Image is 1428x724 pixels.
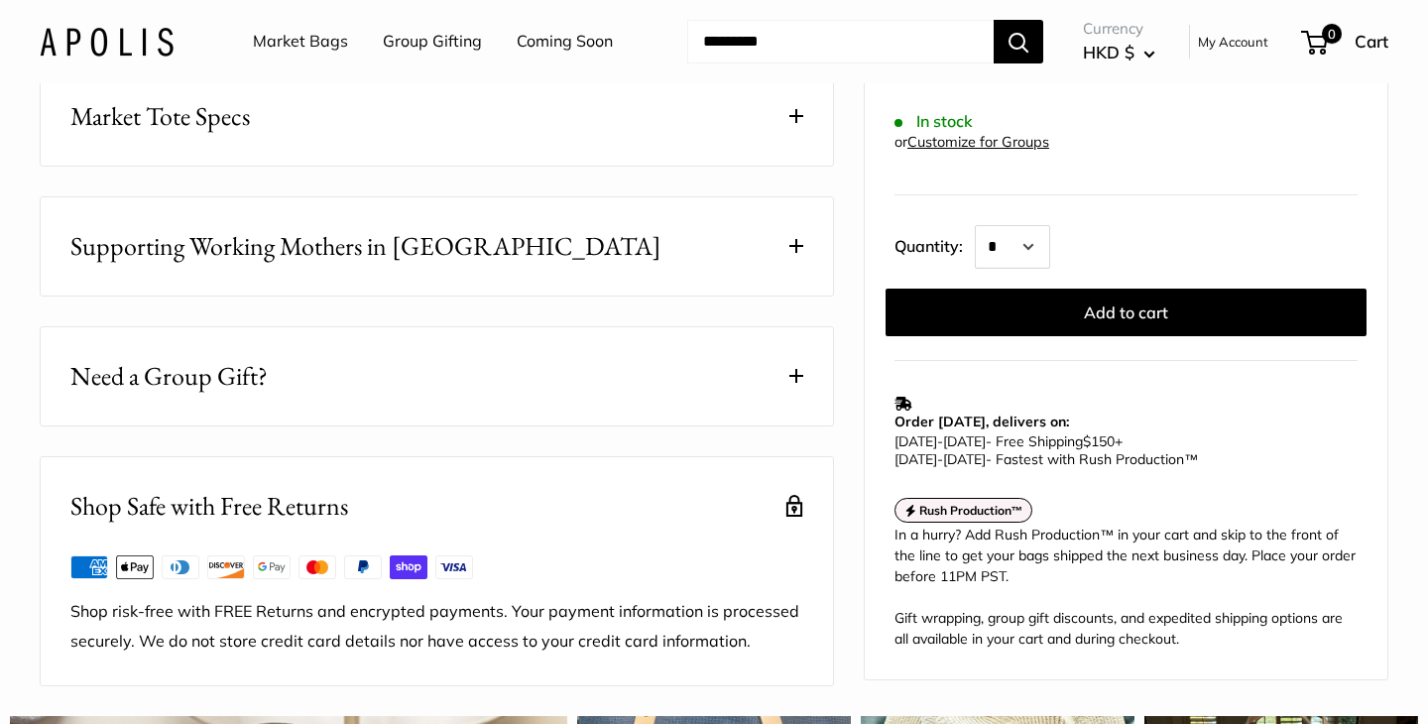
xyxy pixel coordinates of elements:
button: Need a Group Gift? [41,327,833,425]
span: - [937,432,943,450]
label: Quantity: [894,219,975,269]
input: Search... [687,20,994,63]
span: Need a Group Gift? [70,357,268,396]
a: Market Bags [253,27,348,57]
div: In a hurry? Add Rush Production™ in your cart and skip to the front of the line to get your bags ... [894,525,1358,650]
span: [DATE] [894,432,937,450]
span: HKD $ [1083,42,1134,62]
button: Add to cart [886,289,1367,336]
h2: Shop Safe with Free Returns [70,487,348,526]
span: Market Tote Specs [70,97,250,136]
span: In stock [894,112,973,131]
span: [DATE] [894,450,937,468]
a: My Account [1198,30,1268,54]
span: - Fastest with Rush Production™ [894,450,1198,468]
span: Currency [1083,15,1155,43]
a: 0 Cart [1303,26,1388,58]
a: Coming Soon [517,27,613,57]
span: 0 [1322,24,1342,44]
span: [DATE] [943,450,986,468]
span: Cart [1355,31,1388,52]
span: Supporting Working Mothers in [GEOGRAPHIC_DATA] [70,227,661,266]
button: Supporting Working Mothers in [GEOGRAPHIC_DATA] [41,197,833,296]
img: Apolis [40,27,174,56]
p: - Free Shipping + [894,432,1348,468]
a: Group Gifting [383,27,482,57]
p: Shop risk-free with FREE Returns and encrypted payments. Your payment information is processed se... [70,597,803,657]
strong: Rush Production™ [919,503,1023,518]
button: Search [994,20,1043,63]
div: or [894,129,1049,156]
button: HKD $ [1083,37,1155,68]
span: - [937,450,943,468]
span: $150 [1083,432,1115,450]
strong: Order [DATE], delivers on: [894,413,1069,430]
span: [DATE] [943,432,986,450]
a: Customize for Groups [907,133,1049,151]
button: Market Tote Specs [41,67,833,166]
